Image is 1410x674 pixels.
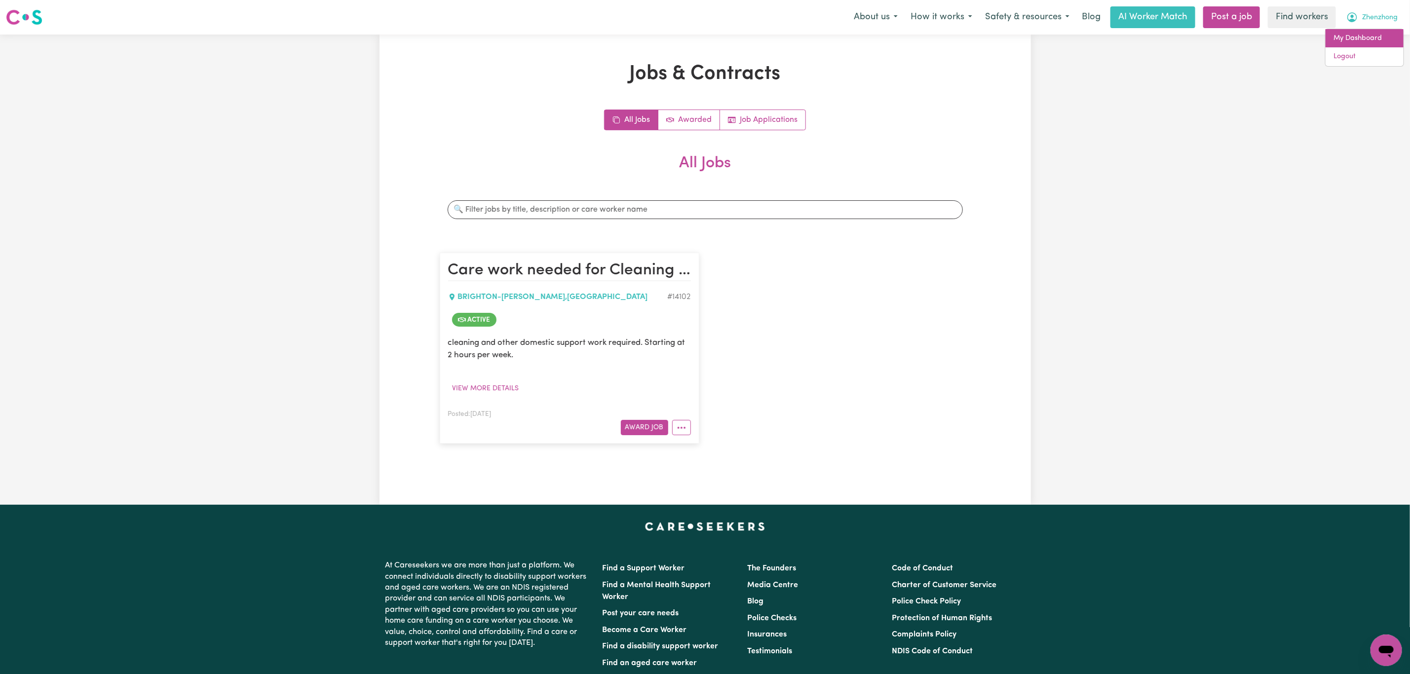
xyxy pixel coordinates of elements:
a: Careseekers logo [6,6,42,29]
a: Careseekers home page [645,523,765,530]
a: Media Centre [747,581,798,589]
a: Blog [1076,6,1106,28]
a: My Dashboard [1326,29,1404,48]
button: About us [847,7,904,28]
a: Find a Mental Health Support Worker [603,581,711,601]
a: Find a disability support worker [603,642,719,650]
a: Find workers [1268,6,1336,28]
iframe: Button to launch messaging window, conversation in progress [1371,635,1402,666]
a: Find a Support Worker [603,564,685,572]
button: My Account [1340,7,1404,28]
button: View more details [448,381,524,396]
a: Active jobs [658,110,720,130]
a: Logout [1326,47,1404,66]
button: Safety & resources [979,7,1076,28]
a: NDIS Code of Conduct [892,647,973,655]
a: Blog [747,598,763,605]
input: 🔍 Filter jobs by title, description or care worker name [448,200,963,219]
a: Code of Conduct [892,564,953,572]
button: Award Job [621,420,668,435]
a: Police Checks [747,614,797,622]
a: Testimonials [747,647,792,655]
a: Protection of Human Rights [892,614,992,622]
a: Post your care needs [603,609,679,617]
h1: Jobs & Contracts [440,62,971,86]
div: Job ID #14102 [668,291,691,303]
div: My Account [1325,29,1404,67]
a: Become a Care Worker [603,626,687,634]
a: The Founders [747,564,796,572]
a: Complaints Policy [892,631,956,638]
a: Post a job [1203,6,1260,28]
img: Careseekers logo [6,8,42,26]
a: Job applications [720,110,805,130]
p: At Careseekers we are more than just a platform. We connect individuals directly to disability su... [385,556,591,652]
a: Find an aged care worker [603,659,697,667]
a: Insurances [747,631,787,638]
span: Job is active [452,313,496,327]
h2: Care work needed for Cleaning Services, Domestic Assistance (light duties only), Cooking, Meal Prep [448,261,691,281]
a: All jobs [605,110,658,130]
p: cleaning and other domestic support work required. Starting at 2 hours per week. [448,337,691,361]
a: Charter of Customer Service [892,581,996,589]
button: How it works [904,7,979,28]
a: AI Worker Match [1110,6,1195,28]
button: More options [672,420,691,435]
span: Zhenzhong [1362,12,1398,23]
a: Police Check Policy [892,598,961,605]
span: Posted: [DATE] [448,411,492,417]
div: BRIGHTON-[PERSON_NAME] , [GEOGRAPHIC_DATA] [448,291,668,303]
h2: All Jobs [440,154,971,188]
